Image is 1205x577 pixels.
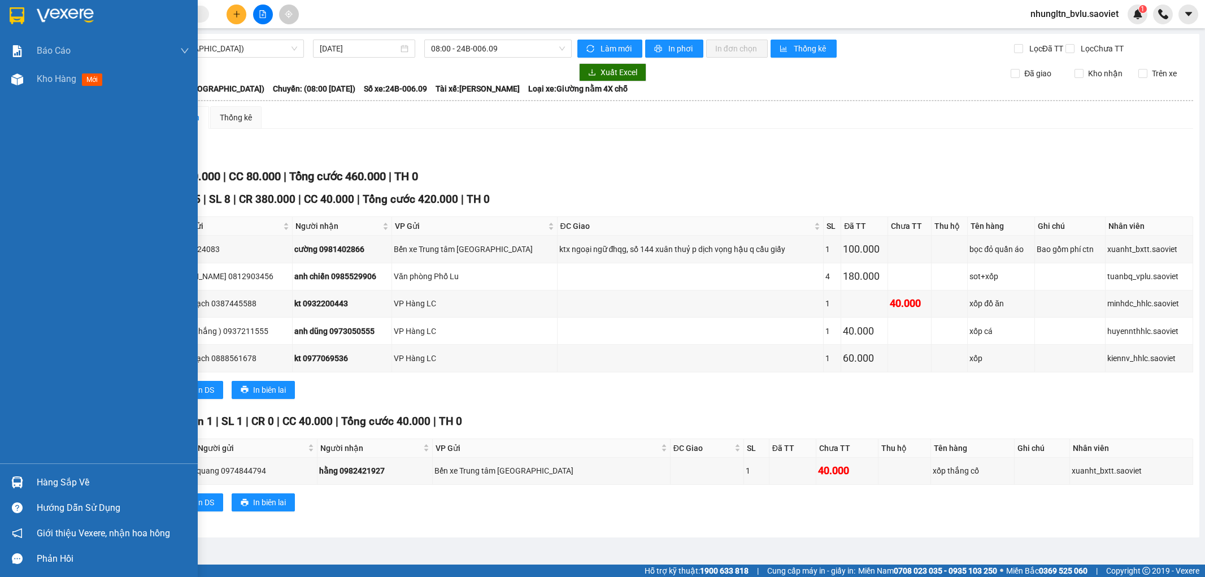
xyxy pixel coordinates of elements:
[1142,567,1150,575] span: copyright
[1141,5,1145,13] span: 1
[654,45,664,54] span: printer
[289,170,386,183] span: Tổng cước 460.000
[304,193,354,206] span: CC 40.000
[37,500,189,517] div: Hướng dẫn sử dụng
[336,415,338,428] span: |
[241,385,249,394] span: printer
[221,415,243,428] span: SL 1
[294,270,390,283] div: anh chiến 0985529906
[37,44,71,58] span: Báo cáo
[816,439,878,458] th: Chưa TT
[1037,243,1103,255] div: Bao gồm phí ctn
[12,502,23,513] span: question-circle
[1070,439,1193,458] th: Nhân viên
[673,442,732,454] span: ĐC Giao
[220,111,252,124] div: Thống kê
[294,352,390,365] div: kt 0977069536
[841,217,888,236] th: Đã TT
[37,550,189,567] div: Phản hồi
[395,220,545,232] span: VP Gửi
[825,352,839,365] div: 1
[706,40,768,58] button: In đơn chọn
[394,270,555,283] div: Văn phòng Phố Lu
[392,263,557,290] td: Văn phòng Phố Lu
[528,83,628,95] span: Loại xe: Giường nằm 4X chỗ
[341,415,430,428] span: Tổng cước 40.000
[577,40,642,58] button: syncLàm mới
[843,268,886,284] div: 180.000
[294,243,390,255] div: cường 0981402866
[363,193,458,206] span: Tổng cước 420.000
[1107,243,1191,255] div: xuanht_bxtt.saoviet
[1039,566,1087,575] strong: 0369 525 060
[560,220,812,232] span: ĐC Giao
[890,296,929,311] div: 40.000
[232,493,295,511] button: printerIn biên lai
[392,236,557,263] td: Bến xe Trung tâm Lào Cai
[253,496,286,509] span: In biên lai
[1107,325,1191,337] div: huyennthhlc.saoviet
[1000,569,1003,573] span: ⚪️
[166,325,291,337] div: KT (anh thắng ) 0937211555
[284,170,286,183] span: |
[433,458,671,485] td: Bến xe Trung tâm Lào Cai
[931,439,1015,458] th: Tên hàng
[198,442,305,454] span: Người gửi
[285,10,293,18] span: aim
[37,73,76,84] span: Kho hàng
[277,415,280,428] span: |
[389,170,391,183] span: |
[229,170,281,183] span: CC 80.000
[843,350,886,366] div: 60.000
[894,566,997,575] strong: 0708 023 035 - 0935 103 250
[394,243,555,255] div: Bến xe Trung tâm [GEOGRAPHIC_DATA]
[233,193,236,206] span: |
[1184,9,1194,19] span: caret-down
[11,45,23,57] img: solution-icon
[1015,439,1070,458] th: Ghi chú
[11,476,23,488] img: warehouse-icon
[969,352,1033,365] div: xốp
[279,5,299,24] button: aim
[436,83,520,95] span: Tài xế: [PERSON_NAME]
[601,42,633,55] span: Làm mới
[12,553,23,564] span: message
[744,439,769,458] th: SL
[843,323,886,339] div: 40.000
[239,193,295,206] span: CR 380.000
[298,193,301,206] span: |
[439,415,462,428] span: TH 0
[232,381,295,399] button: printerIn biên lai
[933,465,1012,477] div: xốp thắng cố
[969,325,1033,337] div: xốp cá
[394,325,555,337] div: VP Hàng LC
[825,270,839,283] div: 4
[357,193,360,206] span: |
[771,40,837,58] button: bar-chartThống kê
[171,193,201,206] span: Đơn 5
[196,384,214,396] span: In DS
[175,381,223,399] button: printerIn DS
[1020,67,1056,80] span: Đã giao
[436,442,659,454] span: VP Gửi
[767,565,855,577] span: Cung cấp máy in - giấy in:
[37,474,189,491] div: Hàng sắp về
[1035,217,1106,236] th: Ghi chú
[392,345,557,372] td: VP Hàng LC
[282,415,333,428] span: CC 40.000
[579,63,646,81] button: downloadXuất Excel
[434,465,668,477] div: Bến xe Trung tâm [GEOGRAPHIC_DATA]
[1006,565,1087,577] span: Miền Bắc
[769,439,816,458] th: Đã TT
[1021,7,1128,21] span: nhungltn_bvlu.saoviet
[233,10,241,18] span: plus
[180,46,189,55] span: down
[824,217,841,236] th: SL
[196,496,214,509] span: In DS
[394,170,418,183] span: TH 0
[1178,5,1198,24] button: caret-down
[392,290,557,318] td: VP Hàng LC
[319,465,431,477] div: hằng 0982421927
[273,83,355,95] span: Chuyến: (08:00 [DATE])
[1096,565,1098,577] span: |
